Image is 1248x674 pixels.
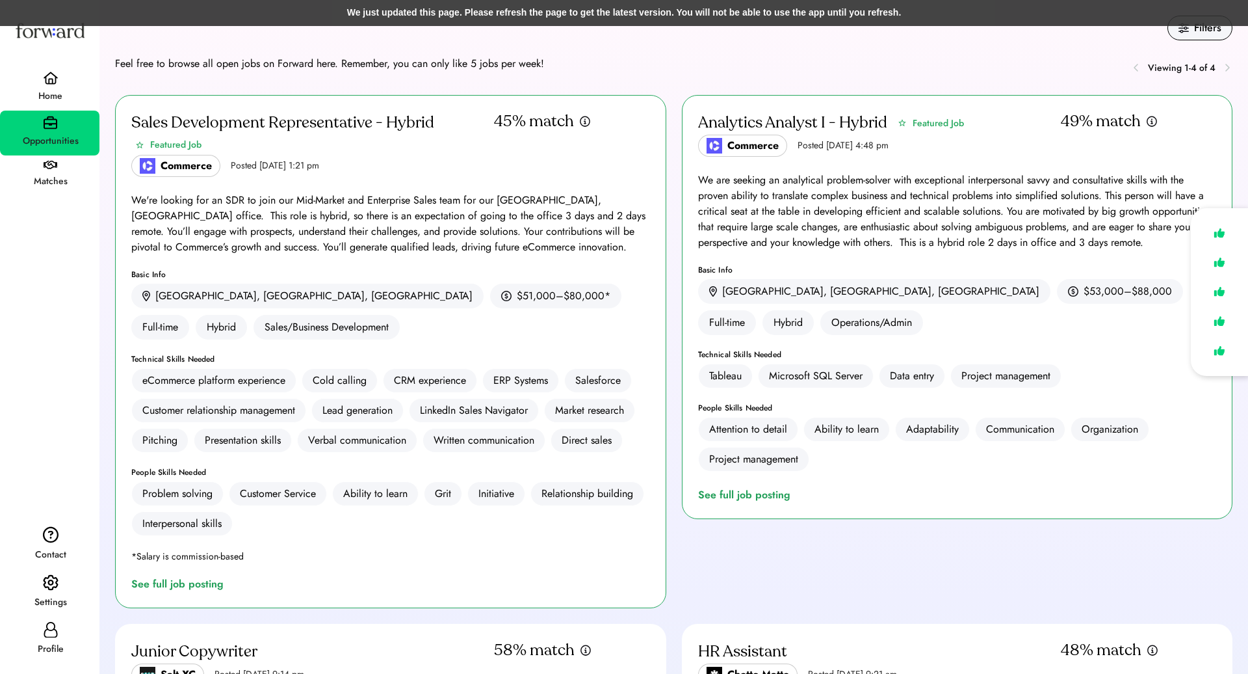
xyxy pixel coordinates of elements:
[580,644,591,656] img: info.svg
[44,116,57,129] img: briefcase.svg
[517,288,604,304] div: $51,000–$80,000
[13,10,87,50] img: Forward logo
[142,516,222,532] div: Interpersonal skills
[1147,644,1158,656] img: info.svg
[541,486,633,502] div: Relationship building
[142,403,295,418] div: Customer relationship management
[493,373,548,388] div: ERP Systems
[1,133,99,149] div: Opportunities
[698,641,787,662] div: HR Assistant
[43,72,58,85] img: home.svg
[131,552,244,561] div: *Salary is commission-based
[1178,23,1189,33] img: filters.svg
[142,291,150,302] img: location.svg
[308,433,406,448] div: Verbal communication
[913,116,964,130] div: Featured Job
[1,595,99,610] div: Settings
[494,111,574,132] div: 45% match
[698,113,887,133] div: Analytics Analyst I - Hybrid
[1,547,99,563] div: Contact
[43,574,58,591] img: settings.svg
[478,486,514,502] div: Initiative
[1,88,99,104] div: Home
[322,403,393,418] div: Lead generation
[1210,312,1228,330] img: like.svg
[709,286,717,297] img: location.svg
[43,526,58,543] img: contact.svg
[1,174,99,189] div: Matches
[769,368,863,384] div: Microsoft SQL Server
[709,422,787,437] div: Attention to detail
[435,486,451,502] div: Grit
[1210,253,1228,272] img: like.svg
[196,315,247,340] div: Hybrid
[1084,284,1172,299] div: $53,000–$88,000
[131,271,650,278] div: Basic Info
[1194,20,1221,36] div: Filters
[698,404,1217,412] div: People Skills Needed
[555,403,624,418] div: Market research
[253,315,400,340] div: Sales/Business Development
[501,290,512,302] img: money.svg
[131,113,434,133] div: Sales Development Representative - Hybrid
[1061,640,1141,661] div: 48% match
[1082,422,1138,437] div: Organization
[131,468,650,476] div: People Skills Needed
[698,310,756,335] div: Full-time
[986,422,1054,437] div: Communication
[1146,115,1158,128] img: info.svg
[131,315,189,340] div: Full-time
[394,373,466,388] div: CRM experience
[762,310,814,335] div: Hybrid
[890,368,934,384] div: Data entry
[343,486,408,502] div: Ability to learn
[698,172,1217,250] div: We are seeking an analytical problem-solver with exceptional interpersonal savvy and consultative...
[698,487,796,503] a: See full job posting
[434,433,534,448] div: Written communication
[1210,282,1228,301] img: like.svg
[698,351,1217,358] div: Technical Skills Needed
[420,403,528,418] div: LinkedIn Sales Navigator
[205,433,281,448] div: Presentation skills
[142,433,177,448] div: Pitching
[240,486,316,502] div: Customer Service
[814,422,879,437] div: Ability to learn
[961,368,1050,384] div: Project management
[1061,111,1141,132] div: 49% match
[709,368,742,384] div: Tableau
[906,422,959,437] div: Adaptability
[1210,224,1228,243] img: like.svg
[494,640,575,661] div: 58% match
[1,641,99,657] div: Profile
[150,138,201,152] div: Featured Job
[161,158,212,174] div: Commerce
[44,161,57,170] img: handshake.svg
[709,452,798,467] div: Project management
[142,373,285,388] div: eCommerce platform experience
[707,138,722,154] img: poweredbycommerce_logo.jpeg
[698,266,1217,274] div: Basic Info
[798,139,889,152] div: Posted [DATE] 4:48 pm
[131,576,229,592] a: See full job posting
[231,159,319,172] div: Posted [DATE] 1:21 pm
[131,641,257,662] div: Junior Copywriter
[1210,342,1228,360] img: like.svg
[313,373,367,388] div: Cold calling
[575,373,621,388] div: Salesforce
[820,310,923,335] div: Operations/Admin
[155,288,473,304] div: [GEOGRAPHIC_DATA], [GEOGRAPHIC_DATA], [GEOGRAPHIC_DATA]
[1068,286,1078,297] img: money.svg
[727,138,779,154] div: Commerce
[131,193,650,255] div: We're looking for an SDR to join our Mid-Market and Enterprise Sales team for our [GEOGRAPHIC_DAT...
[142,486,213,502] div: Problem solving
[722,284,1039,299] div: [GEOGRAPHIC_DATA], [GEOGRAPHIC_DATA], [GEOGRAPHIC_DATA]
[1148,61,1215,75] div: Viewing 1-4 of 4
[579,115,591,128] img: info.svg
[115,56,544,72] div: Feel free to browse all open jobs on Forward here. Remember, you can only like 5 jobs per week!
[140,158,155,174] img: poweredbycommerce_logo.jpeg
[562,433,612,448] div: Direct sales
[131,355,650,363] div: Technical Skills Needed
